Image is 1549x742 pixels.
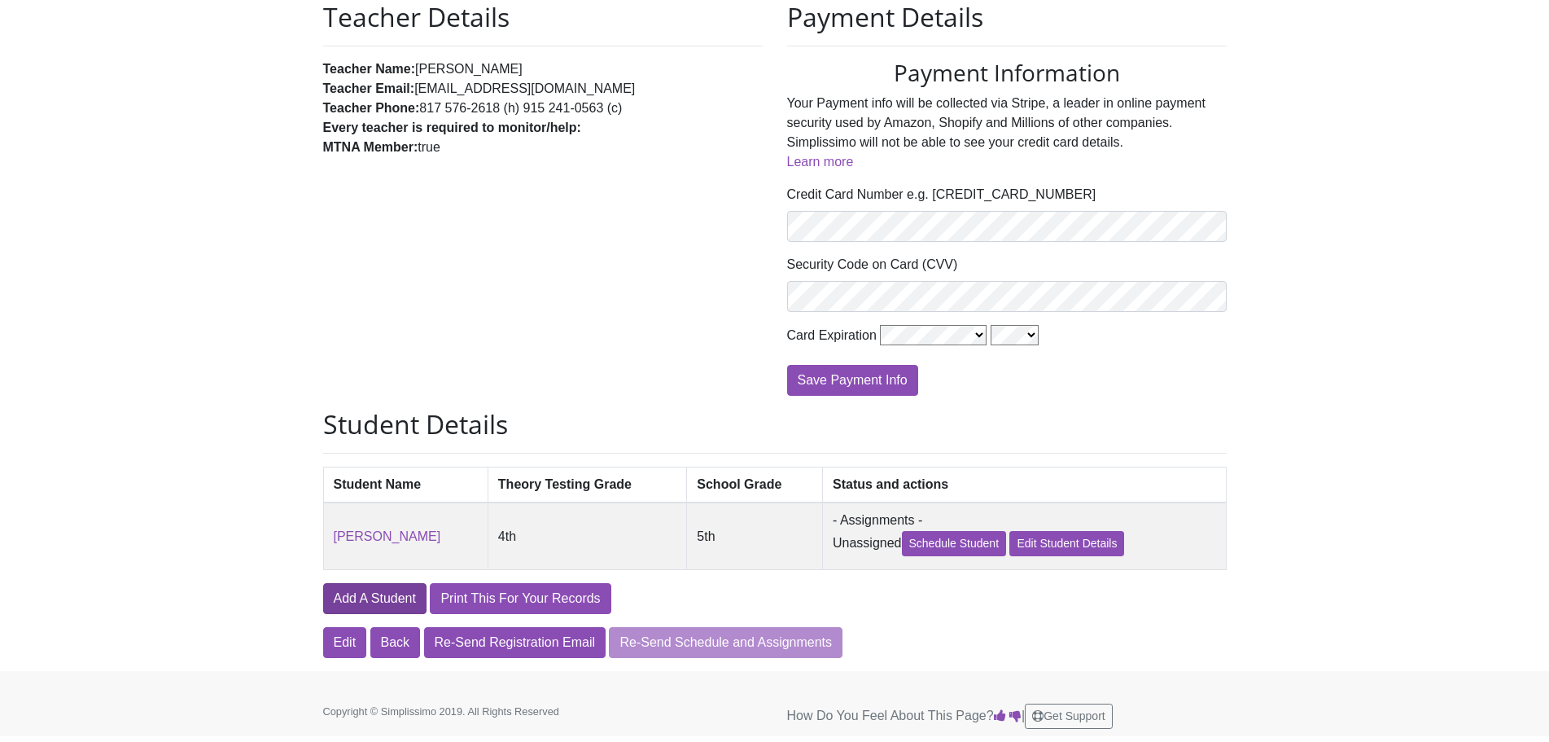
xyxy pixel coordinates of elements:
a: Add A Student [323,583,427,614]
p: How Do You Feel About This Page? | [787,704,1227,729]
label: Credit Card Number e.g. [CREDIT_CARD_NUMBER] [787,185,1096,204]
a: Edit Student Details [1009,531,1124,556]
a: Print This For Your Records [430,583,610,614]
h3: Payment Information [787,59,1227,87]
h2: Payment Details [787,2,1227,33]
th: Status and actions [823,468,1227,503]
a: Re-Send Registration Email [424,627,606,658]
p: Your Payment info will be collected via Stripe, a leader in online payment security used by Amazo... [787,94,1227,172]
td: 4th [488,503,686,570]
p: Copyright © Simplissimo 2019. All Rights Reserved [323,704,608,719]
strong: Teacher Phone: [323,101,420,115]
button: Re-Send Schedule and Assignments [609,627,842,658]
h2: Student Details [323,409,1227,440]
td: - Assignments - Unassigned [823,503,1227,570]
strong: Teacher Name: [323,62,416,76]
li: [PERSON_NAME] [323,59,763,79]
label: Card Expiration [787,326,877,345]
td: 5th [687,503,823,570]
th: Theory Testing Grade [488,468,686,503]
li: [EMAIL_ADDRESS][DOMAIN_NAME] [323,79,763,99]
h2: Teacher Details [323,2,763,33]
li: true [323,138,763,157]
strong: Every teacher is required to monitor/help: [323,121,581,134]
input: Save Payment Info [787,365,918,396]
a: Edit [323,627,367,658]
a: Schedule Student [902,531,1007,556]
strong: MTNA Member: [323,140,418,154]
strong: Teacher Email: [323,81,415,95]
button: Get Support [1025,704,1113,729]
a: Back [370,627,421,658]
label: Security Code on Card (CVV) [787,255,958,274]
th: School Grade [687,468,823,503]
a: Learn more [787,155,854,169]
th: Student Name [323,468,488,503]
a: [PERSON_NAME] [334,529,441,543]
li: 817 576-2618 (h) 915 241-0563 (c) [323,99,763,118]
